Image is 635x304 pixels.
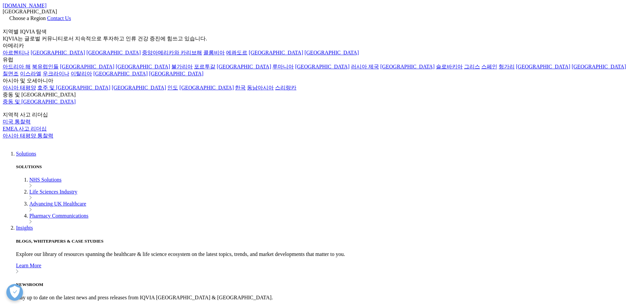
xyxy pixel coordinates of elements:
a: 중동 및 [GEOGRAPHIC_DATA] [3,99,76,104]
a: [GEOGRAPHIC_DATA] [249,50,303,55]
font: 지역별 IQVIA 탐색 [3,29,47,34]
a: 아르헨티나 [3,50,29,55]
a: [GEOGRAPHIC_DATA] [179,85,234,90]
a: 미국 통찰력 [3,119,31,124]
a: 아시아 태평양 통찰력 [3,133,53,138]
a: 칠면조 [3,71,19,76]
a: [GEOGRAPHIC_DATA] [572,64,626,69]
button: 개방형 기본 설정 [6,284,23,301]
a: 콜롬비아 [203,50,225,55]
a: Pharmacy Communications [29,213,88,219]
h5: BLOGS, WHITEPAPERS & CASE STUDIES [16,239,632,244]
a: 불가리아 [171,64,193,69]
a: [GEOGRAPHIC_DATA] [86,50,141,55]
font: [GEOGRAPHIC_DATA] [116,64,170,69]
a: 중앙아메리카와 카리브해 [142,50,202,55]
a: 슬로바키아 [436,64,463,69]
a: EMEA 사고 리더십 [3,126,47,131]
font: [GEOGRAPHIC_DATA] [31,50,85,55]
a: 헝가리 [499,64,515,69]
font: 호주 및 [GEOGRAPHIC_DATA] [37,85,110,90]
a: 동남아시아 [247,85,274,90]
p: Explore our library of resources spanning the healthcare & life science ecosystem on the latest t... [16,251,632,257]
font: IQVIA는 글로벌 커뮤니티로서 지속적으로 투자하고 인류 건강 증진에 힘쓰고 있습니다. [3,36,207,41]
a: 아드리아 해 [3,64,31,69]
a: 에콰도르 [226,50,247,55]
font: 유럽 [3,57,13,62]
a: Insights [16,225,33,231]
a: [GEOGRAPHIC_DATA] [295,64,349,69]
a: 북유럽인들 [32,64,59,69]
font: 아메리카 [3,43,24,48]
a: 그리스 [464,64,480,69]
font: 지역적 사고 리더십 [3,112,48,117]
a: Life Sciences Industry [29,189,77,195]
a: 스리랑카 [275,85,296,90]
a: [GEOGRAPHIC_DATA] [380,64,435,69]
a: Contact Us [47,15,71,21]
a: [GEOGRAPHIC_DATA] [60,64,114,69]
a: [GEOGRAPHIC_DATA] [516,64,570,69]
a: Learn More [16,263,632,275]
a: Solutions [16,151,36,157]
a: [GEOGRAPHIC_DATA] [112,85,166,90]
a: 우크라이나 [43,71,69,76]
a: 이탈리아 [71,71,92,76]
a: 아시아 태평양 [3,85,36,90]
a: 스페인 [481,64,497,69]
a: 한국 [235,85,246,90]
span: Choose a Region [9,15,46,21]
a: NHS Solutions [29,177,61,183]
a: [GEOGRAPHIC_DATA] [149,71,203,76]
a: [GEOGRAPHIC_DATA] [217,64,271,69]
a: 러시아 제국 [351,64,379,69]
p: Stay up to date on the latest news and press releases from IQVIA [GEOGRAPHIC_DATA] & [GEOGRAPHIC_... [16,295,632,301]
a: [GEOGRAPHIC_DATA] [93,71,148,76]
a: [GEOGRAPHIC_DATA] [304,50,359,55]
a: 이스라엘 [20,71,41,76]
h5: SOLUTIONS [16,164,632,170]
a: 루마니아 [272,64,294,69]
a: 포르투갈 [194,64,215,69]
a: Advancing UK Healthcare [29,201,86,207]
a: 인도 [167,85,178,90]
a: [DOMAIN_NAME] [3,3,47,8]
